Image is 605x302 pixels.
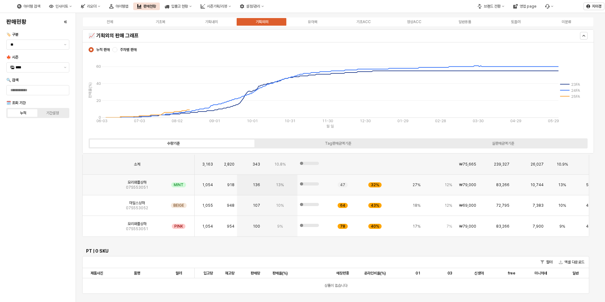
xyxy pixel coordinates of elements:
[371,203,379,208] span: 43%
[126,226,148,231] span: 07S553051
[459,203,476,208] span: ₩69,000
[253,203,260,208] span: 107
[356,20,371,24] div: 기초ACC
[496,182,509,187] span: 83,266
[371,224,379,229] span: 40%
[143,4,156,9] div: 판매현황
[445,182,452,187] span: 12%
[20,111,26,115] div: 누적
[227,182,234,187] span: 918
[325,141,351,146] div: Tag판매금액기준
[227,224,234,229] span: 954
[253,224,260,229] span: 100
[45,3,76,10] button: 인사이트
[277,224,283,229] span: 9%
[474,3,508,10] button: 브랜드 전환
[207,4,227,9] div: 시즌기획/리뷰
[227,203,234,208] span: 948
[484,4,501,9] div: 브랜드 전환
[583,3,604,10] button: 지미경
[256,141,421,146] label: Tag판매금액기준
[389,19,440,25] label: 정상ACC
[134,271,140,276] span: 품명
[107,20,113,24] div: 전체
[494,162,509,167] span: 239,327
[413,182,421,187] span: 27%
[6,55,18,60] span: 🍁 시즌
[61,63,69,72] button: 제안 사항 표시
[156,20,165,24] div: 기초복
[176,271,182,276] span: 컬러
[9,110,38,116] label: 누적
[91,141,256,146] label: 수량기준
[511,20,521,24] div: 토들러
[77,3,104,10] button: 리오더
[580,32,588,40] button: Hide
[90,271,103,276] span: 제품사진
[541,3,557,10] div: Menu item 6
[407,20,421,24] div: 정상ACC
[46,111,59,115] div: 기간설정
[458,20,471,24] div: 일반용품
[237,19,287,25] label: 기획외의
[133,3,160,10] button: 판매현황
[538,258,555,266] button: 필터
[246,4,260,9] div: 설정/관리
[557,162,568,167] span: 10.9%
[256,20,268,24] div: 기획외의
[338,19,389,25] label: 기초ACC
[115,4,128,9] div: 아이템맵
[562,20,571,24] div: 미분류
[253,182,260,187] span: 136
[336,271,349,276] span: 매장편중
[287,19,338,25] label: 유아복
[459,224,476,229] span: ₩79,000
[530,182,544,187] span: 10,744
[371,182,379,187] span: 32%
[203,271,213,276] span: 입고량
[202,182,213,187] span: 1,054
[186,19,237,25] label: 기획내의
[202,224,213,229] span: 1,054
[496,203,509,208] span: 72,795
[38,110,67,116] label: 기간설정
[86,248,585,254] h6: PT | 0 SKU
[586,224,594,229] span: 40%
[224,162,234,167] span: 2,820
[161,3,196,10] button: 입출고 현황
[236,3,268,10] button: 설정/관리
[274,162,286,167] span: 10.8%
[541,19,592,25] label: 미분류
[225,271,234,276] span: 재고량
[202,162,213,167] span: 3,163
[87,4,97,9] div: 리오더
[174,224,183,229] span: PINK
[128,221,147,226] span: 모리와플상하
[197,3,235,10] button: 시즌기획/리뷰
[496,224,509,229] span: 83,266
[340,203,345,208] span: 64
[276,203,284,208] span: 10%
[76,13,605,302] main: App Frame
[202,203,213,208] span: 1,055
[558,203,566,208] span: 10%
[459,162,476,167] span: ₩75,665
[421,141,585,146] label: 실판매금액기준
[556,258,587,266] button: 엑셀 다운로드
[128,180,147,185] span: 모리와플상하
[340,182,345,187] span: 47
[490,19,541,25] label: 토들러
[534,271,547,276] span: 미니처네
[251,271,260,276] span: 판매량
[120,47,137,52] span: 주차별 판매
[413,224,421,229] span: 17%
[447,271,452,276] span: 03
[572,271,579,276] span: 일반
[126,185,148,190] span: 07S553051
[253,162,260,167] span: 343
